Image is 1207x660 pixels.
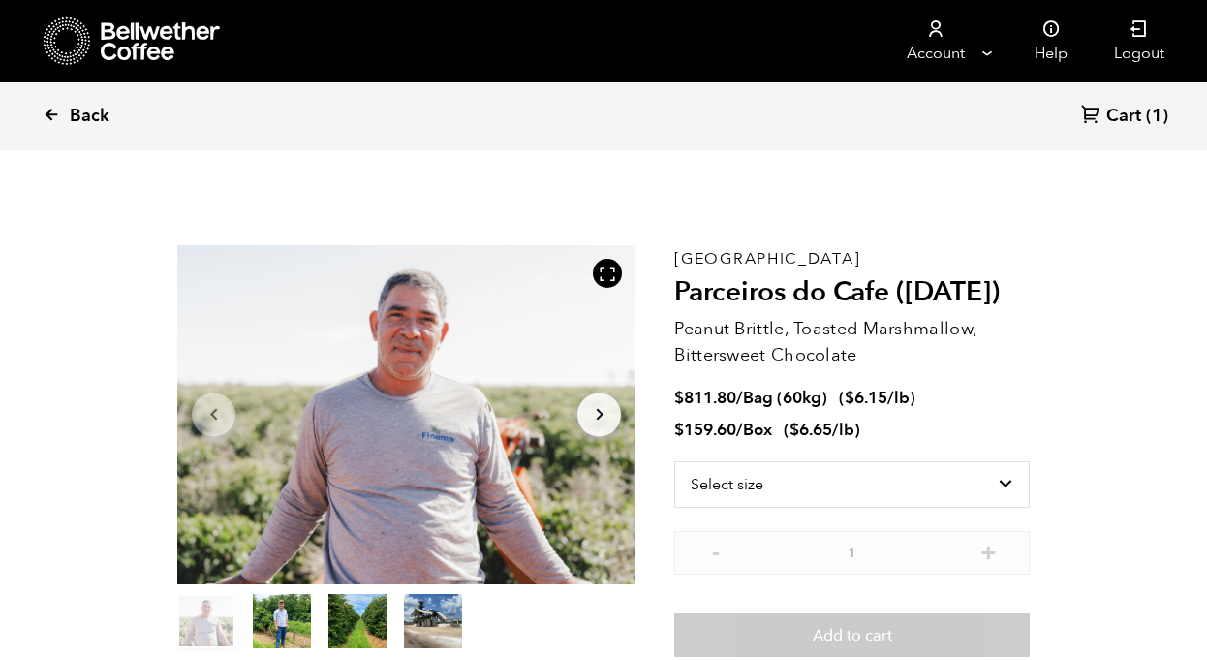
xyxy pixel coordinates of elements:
span: ( ) [784,419,860,441]
span: $ [789,419,799,441]
button: - [703,541,727,560]
a: Cart (1) [1081,104,1168,130]
span: Back [70,105,109,128]
span: /lb [887,387,910,409]
bdi: 6.15 [845,387,887,409]
span: ( ) [839,387,915,409]
bdi: 6.65 [789,419,832,441]
span: (1) [1146,105,1168,128]
p: Peanut Brittle, Toasted Marshmallow, Bittersweet Chocolate [674,316,1030,368]
span: Bag (60kg) [743,387,827,409]
bdi: 811.80 [674,387,736,409]
span: $ [674,387,684,409]
h2: Parceiros do Cafe ([DATE]) [674,276,1030,309]
span: Box [743,419,772,441]
span: $ [674,419,684,441]
span: / [736,387,743,409]
bdi: 159.60 [674,419,736,441]
span: $ [845,387,854,409]
span: /lb [832,419,854,441]
span: / [736,419,743,441]
span: Cart [1106,105,1141,128]
button: Add to cart [674,613,1030,657]
button: + [976,541,1001,560]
